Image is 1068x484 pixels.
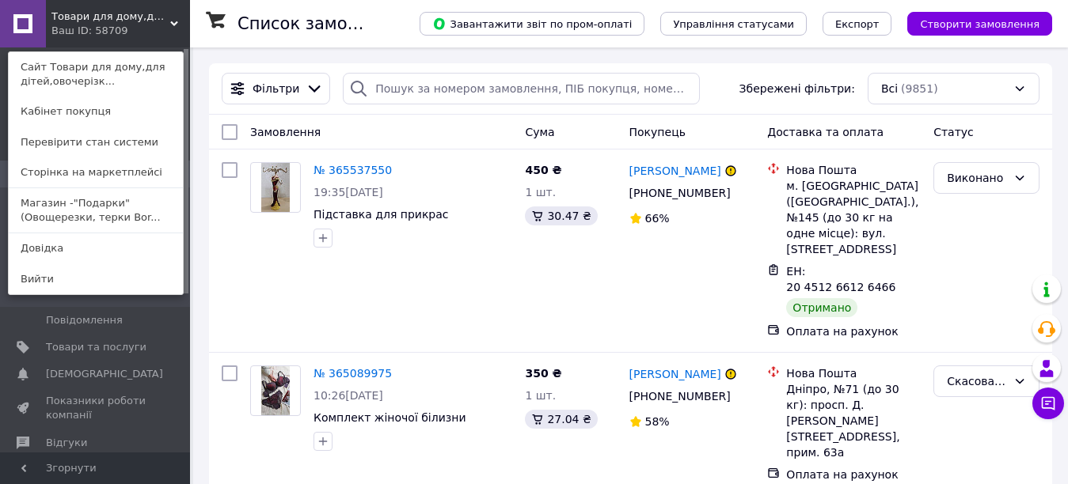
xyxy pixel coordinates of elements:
span: Експорт [835,18,880,30]
div: 27.04 ₴ [525,410,597,429]
div: Ваш ID: 58709 [51,24,118,38]
div: [PHONE_NUMBER] [626,182,734,204]
button: Завантажити звіт по пром-оплаті [420,12,644,36]
div: Скасовано [947,372,1007,390]
a: [PERSON_NAME] [629,366,721,382]
span: 450 ₴ [525,164,561,176]
span: Завантажити звіт по пром-оплаті [432,17,632,31]
span: Збережені фільтри: [739,81,855,96]
span: Всі [881,81,898,96]
span: Товари та послуги [46,340,146,354]
span: Cума [525,126,554,138]
button: Створити замовлення [907,12,1052,36]
div: [PHONE_NUMBER] [626,385,734,407]
div: Дніпро, №71 (до 30 кг): просп. Д. [PERSON_NAME][STREET_ADDRESS], прим. 63а [786,381,921,460]
span: 58% [645,415,670,428]
span: 66% [645,212,670,225]
button: Чат з покупцем [1032,388,1064,419]
span: Управління статусами [673,18,794,30]
span: Повідомлення [46,313,123,327]
img: Фото товару [261,163,291,212]
a: [PERSON_NAME] [629,163,721,179]
span: 350 ₴ [525,367,561,380]
span: Замовлення [250,126,321,138]
div: Оплата на рахунок [786,467,921,482]
a: Фото товару [250,365,301,416]
a: Сайт Товари для дому,для дітей,овочерізк... [9,52,183,96]
span: Товари для дому,для дітей,овочерізки Borner,лотки,взуття,одяг "Домініка" [51,9,170,24]
input: Пошук за номером замовлення, ПІБ покупця, номером телефону, Email, номером накладної [343,73,699,104]
a: Перевірити стан системи [9,127,183,157]
div: Нова Пошта [786,162,921,178]
span: Показники роботи компанії [46,394,146,422]
span: Відгуки [46,436,87,450]
span: Статус [933,126,974,138]
a: Комплект жіночої білизни [314,411,466,424]
a: Кабінет покупця [9,96,183,127]
span: [DEMOGRAPHIC_DATA] [46,367,163,381]
a: Магазин -"Подарки"(Овощерезки, терки Bor... [9,188,183,233]
a: № 365089975 [314,367,392,380]
span: (9851) [901,82,938,95]
h1: Список замовлень [238,14,398,33]
span: 10:26[DATE] [314,389,383,402]
button: Експорт [823,12,892,36]
span: Створити замовлення [920,18,1039,30]
span: 1 шт. [525,186,556,199]
div: Отримано [786,298,857,317]
div: 30.47 ₴ [525,206,597,225]
div: Оплата на рахунок [786,323,921,339]
span: 19:35[DATE] [314,186,383,199]
span: ЕН: 20 4512 6612 6466 [786,265,895,293]
a: Сторінка на маркетплейсі [9,157,183,187]
a: № 365537550 [314,164,392,176]
span: Покупець [629,126,686,138]
a: Створити замовлення [891,17,1052,29]
a: Вийти [9,264,183,294]
div: Виконано [947,169,1007,187]
span: 1 шт. [525,389,556,402]
a: Фото товару [250,162,301,213]
a: Підставка для прикрас [314,208,449,221]
span: Фільтри [253,81,299,96]
span: Доставка та оплата [767,126,884,138]
div: м. [GEOGRAPHIC_DATA] ([GEOGRAPHIC_DATA].), №145 (до 30 кг на одне місце): вул. [STREET_ADDRESS] [786,178,921,257]
button: Управління статусами [660,12,807,36]
img: Фото товару [261,366,289,415]
a: Довідка [9,233,183,263]
div: Нова Пошта [786,365,921,381]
